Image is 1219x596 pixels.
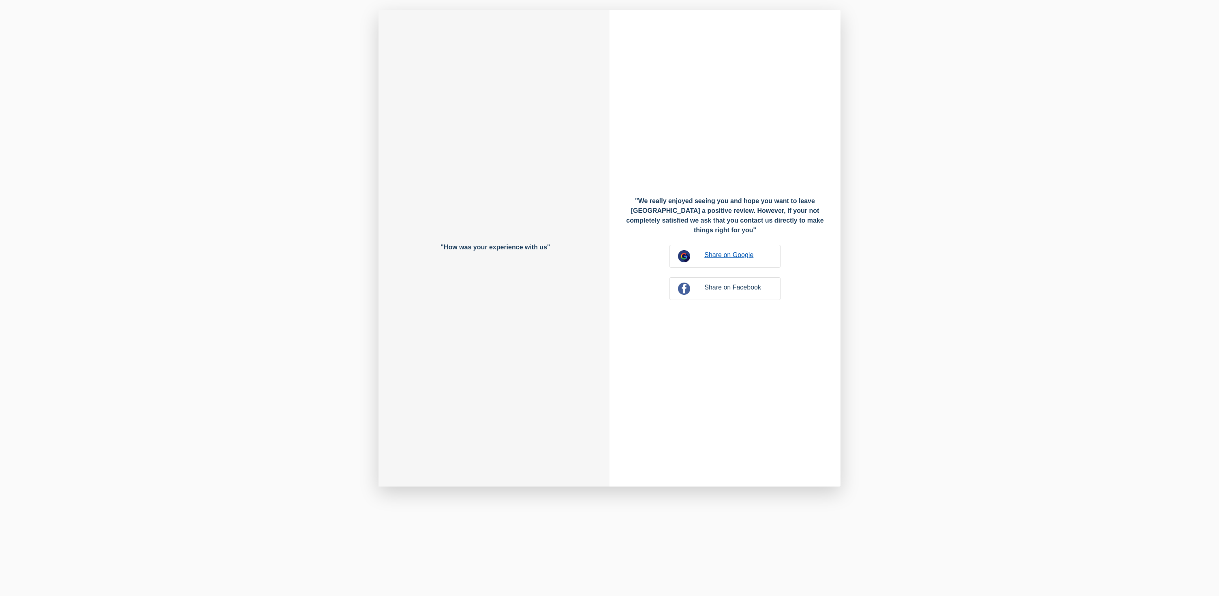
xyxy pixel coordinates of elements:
[704,283,761,295] a: Share on Facebook
[704,250,753,262] a: Share on Google
[678,250,690,262] img: icon
[441,242,550,252] div: "How was your experience with us"
[678,283,690,295] img: icon
[625,196,825,235] div: "We really enjoyed seeing you and hope you want to leave [GEOGRAPHIC_DATA] a positive review. How...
